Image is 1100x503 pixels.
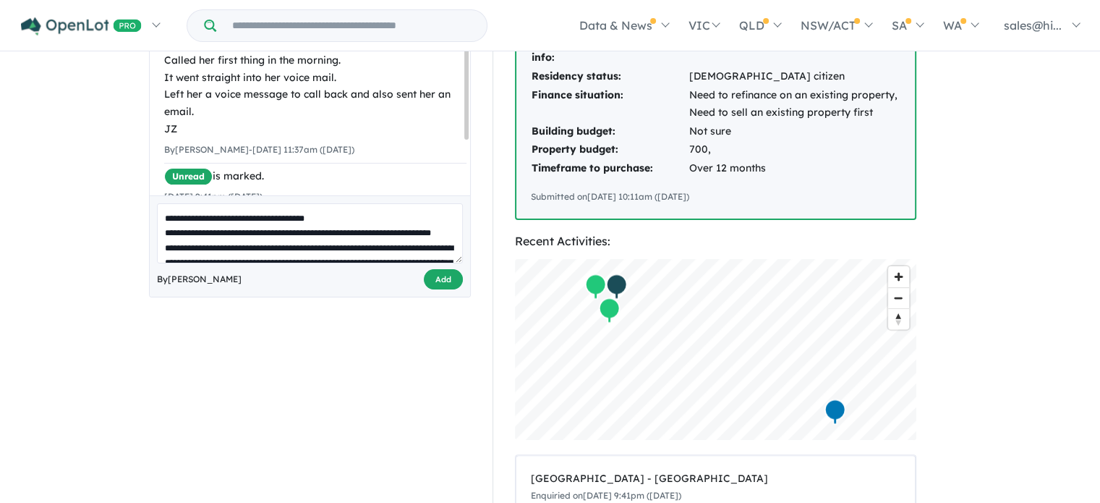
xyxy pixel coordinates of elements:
small: By [PERSON_NAME] - [DATE] 11:37am ([DATE]) [164,144,354,155]
div: Map marker [598,297,620,324]
button: Reset bearing to north [888,308,909,329]
div: is marked. [164,168,466,185]
img: Openlot PRO Logo White [21,17,142,35]
span: Zoom out [888,288,909,308]
span: Reset bearing to north [888,309,909,329]
td: [DEMOGRAPHIC_DATA] citizen [688,67,900,86]
td: Need to refinance on an existing property, Need to sell an existing property first [688,86,900,122]
span: By [PERSON_NAME] [157,272,242,287]
td: Timeframe to purchase: [531,159,688,178]
td: Residency status: [531,67,688,86]
canvas: Map [515,259,916,440]
td: Not sure [688,122,900,141]
div: Called her first thing in the morning. It went straight into her voice mail. Left her a voice mes... [164,52,466,138]
button: Zoom out [888,287,909,308]
button: Add [424,269,463,290]
td: Finance situation: [531,86,688,122]
small: Enquiried on [DATE] 9:41pm ([DATE]) [531,490,681,501]
td: Over 12 months [688,159,900,178]
div: Map marker [824,399,845,426]
div: Recent Activities: [515,232,916,251]
td: Property budget: [531,140,688,159]
div: Map marker [584,274,606,300]
td: Building budget: [531,122,688,141]
div: [GEOGRAPHIC_DATA] - [GEOGRAPHIC_DATA] [531,470,900,488]
td: 700, [688,140,900,159]
div: Map marker [605,274,627,300]
div: Submitted on [DATE] 10:11am ([DATE]) [531,190,900,204]
input: Try estate name, suburb, builder or developer [219,10,484,41]
button: Zoom in [888,266,909,287]
span: sales@hi... [1004,18,1062,33]
span: Unread [164,168,213,185]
